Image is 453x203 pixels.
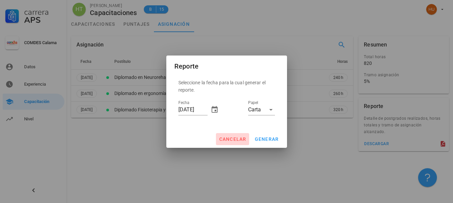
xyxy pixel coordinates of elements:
span: generar [254,136,279,142]
button: cancelar [216,133,249,145]
div: PapelCarta [248,104,275,115]
div: Carta [248,107,261,113]
div: Reporte [174,61,199,72]
label: Fecha [178,100,189,105]
label: Papel [248,100,258,105]
button: generar [252,133,282,145]
span: cancelar [219,136,246,142]
p: Seleccione la fecha para la cual generar el reporte. [178,79,275,94]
